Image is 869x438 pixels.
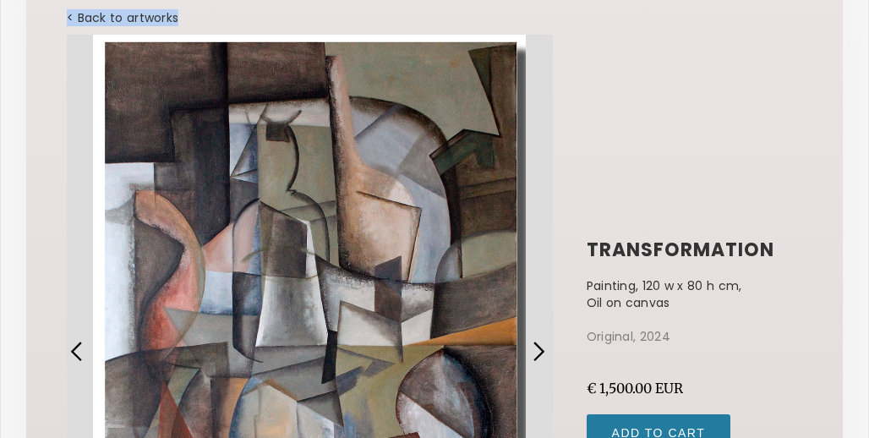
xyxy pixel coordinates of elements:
h1: transformation [587,240,802,260]
p: Original, 2024 [587,328,802,345]
a: < Back to artworks [67,9,178,26]
div: € 1,500.00 EUR [587,379,802,397]
p: Painting, 120 w x 80 h cm, Oil on canvas [587,277,759,311]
